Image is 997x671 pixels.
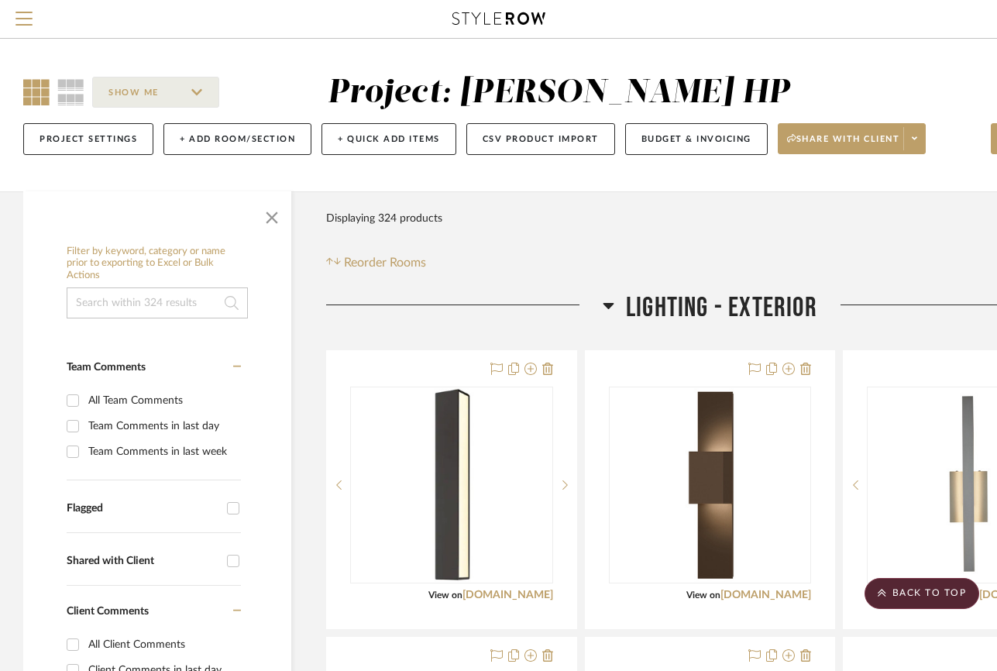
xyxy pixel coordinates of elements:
button: + Quick Add Items [321,123,456,155]
div: 0 [610,387,811,583]
img: SONNEMAN FLAT BOX UP DOWN OUTDOOR LED PANEL SCONCE 6"W X 2.5"D X 25"H [676,388,744,582]
button: Close [256,199,287,230]
span: Team Comments [67,362,146,373]
input: Search within 324 results [67,287,248,318]
div: All Client Comments [88,632,237,657]
img: SONNEMAN SIDEWAYS OUTDOOR WALL LIGHT 3.25"W X 3.25"D X 24"H [417,388,486,582]
span: LIGHTING - EXTERIOR [626,291,817,325]
span: View on [428,590,462,600]
div: Displaying 324 products [326,203,442,234]
div: Team Comments in last week [88,439,237,464]
div: Project: [PERSON_NAME] HP [328,77,790,109]
button: Reorder Rooms [326,253,426,272]
button: + Add Room/Section [163,123,311,155]
span: View on [686,590,720,600]
span: Share with client [787,133,900,157]
button: Budget & Invoicing [625,123,768,155]
span: Client Comments [67,606,149,617]
button: Project Settings [23,123,153,155]
div: Flagged [67,502,219,515]
a: [DOMAIN_NAME] [462,590,553,600]
scroll-to-top-button: BACK TO TOP [865,578,979,609]
button: CSV Product Import [466,123,615,155]
h6: Filter by keyword, category or name prior to exporting to Excel or Bulk Actions [67,246,248,282]
div: Team Comments in last day [88,414,237,439]
div: 0 [351,387,552,583]
button: Share with client [778,123,927,154]
div: Shared with Client [67,555,219,568]
span: Reorder Rooms [344,253,426,272]
a: [DOMAIN_NAME] [720,590,811,600]
div: All Team Comments [88,388,237,413]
